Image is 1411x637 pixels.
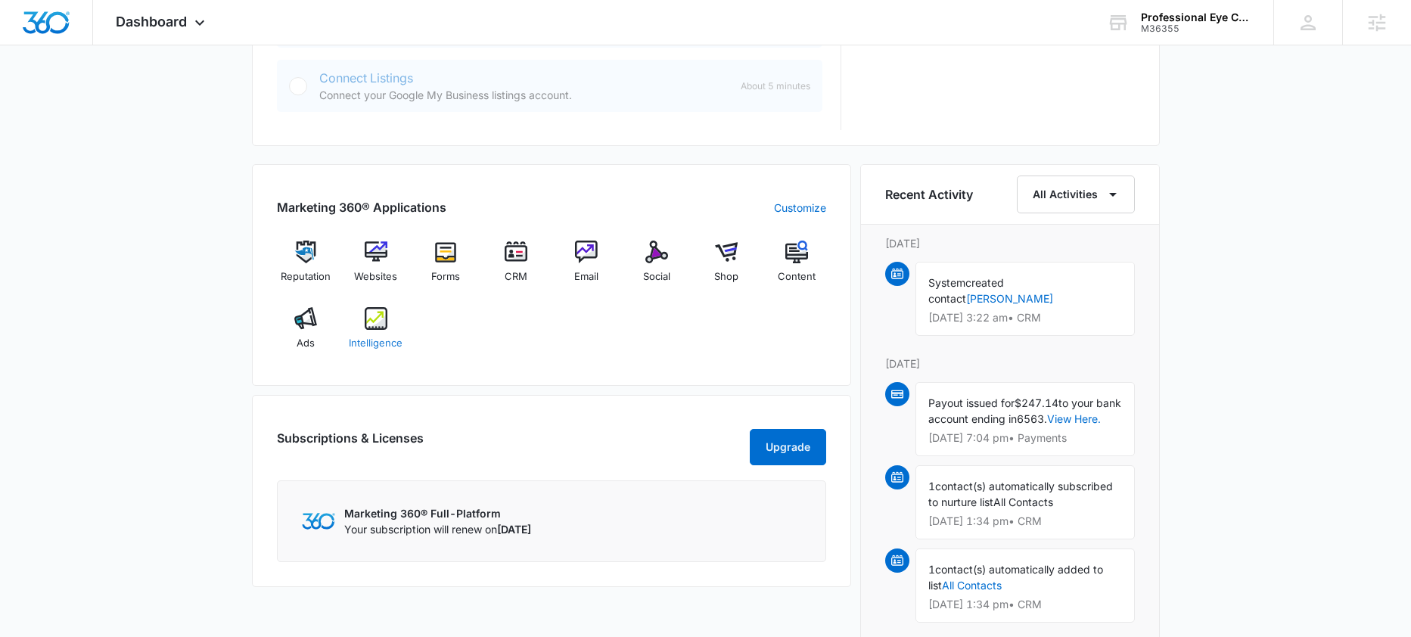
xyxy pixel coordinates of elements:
[1017,176,1135,213] button: All Activities
[698,241,756,295] a: Shop
[928,599,1122,610] p: [DATE] 1:34 pm • CRM
[885,356,1135,371] p: [DATE]
[741,79,810,93] span: About 5 minutes
[277,429,424,459] h2: Subscriptions & Licenses
[497,523,531,536] span: [DATE]
[928,480,1113,508] span: contact(s) automatically subscribed to nurture list
[750,429,826,465] button: Upgrade
[778,269,816,284] span: Content
[928,396,1015,409] span: Payout issued for
[349,336,402,351] span: Intelligence
[1047,412,1101,425] a: View Here.
[281,269,331,284] span: Reputation
[417,241,475,295] a: Forms
[774,200,826,216] a: Customize
[966,292,1053,305] a: [PERSON_NAME]
[1141,23,1251,34] div: account id
[277,198,446,216] h2: Marketing 360® Applications
[1015,396,1058,409] span: $247.14
[487,241,545,295] a: CRM
[928,480,935,493] span: 1
[928,312,1122,323] p: [DATE] 3:22 am • CRM
[627,241,685,295] a: Social
[768,241,826,295] a: Content
[1141,11,1251,23] div: account name
[928,276,1004,305] span: created contact
[942,579,1002,592] a: All Contacts
[277,241,335,295] a: Reputation
[344,505,531,521] p: Marketing 360® Full-Platform
[714,269,738,284] span: Shop
[993,496,1053,508] span: All Contacts
[928,563,935,576] span: 1
[928,516,1122,527] p: [DATE] 1:34 pm • CRM
[505,269,527,284] span: CRM
[1017,412,1047,425] span: 6563.
[558,241,616,295] a: Email
[885,185,973,204] h6: Recent Activity
[643,269,670,284] span: Social
[928,433,1122,443] p: [DATE] 7:04 pm • Payments
[431,269,460,284] span: Forms
[302,513,335,529] img: Marketing 360 Logo
[885,235,1135,251] p: [DATE]
[354,269,397,284] span: Websites
[928,276,965,289] span: System
[928,563,1103,592] span: contact(s) automatically added to list
[347,307,405,362] a: Intelligence
[116,14,187,30] span: Dashboard
[344,521,531,537] p: Your subscription will renew on
[574,269,598,284] span: Email
[347,241,405,295] a: Websites
[277,307,335,362] a: Ads
[297,336,315,351] span: Ads
[319,87,729,103] p: Connect your Google My Business listings account.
